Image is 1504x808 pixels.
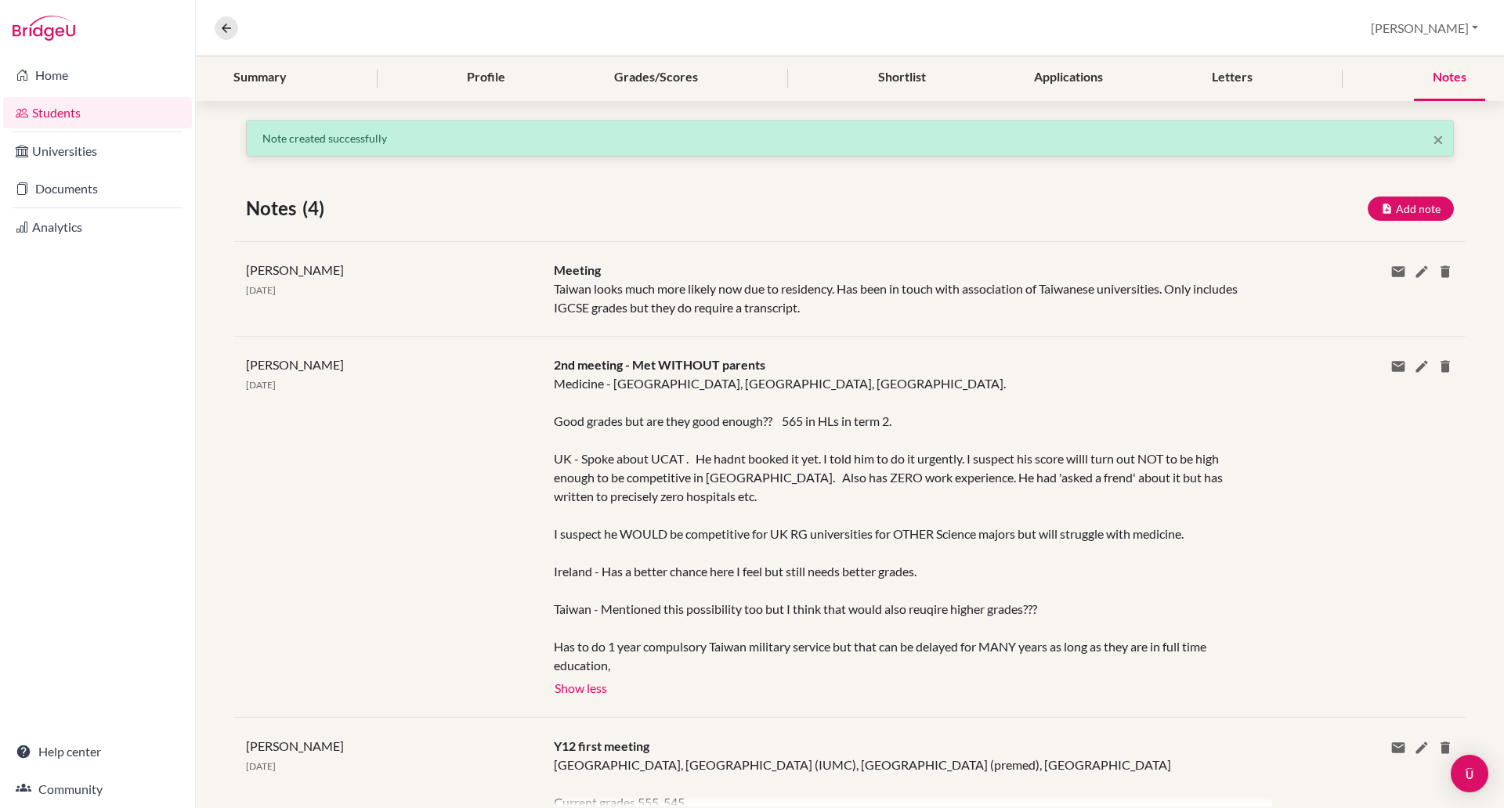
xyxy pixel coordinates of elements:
[1414,55,1485,101] div: Notes
[246,379,276,391] span: [DATE]
[246,194,302,222] span: Notes
[246,284,276,296] span: [DATE]
[246,357,344,372] span: [PERSON_NAME]
[1433,130,1444,149] button: Close
[1015,55,1122,101] div: Applications
[3,736,192,767] a: Help center
[246,760,276,772] span: [DATE]
[1364,13,1485,43] button: [PERSON_NAME]
[554,675,608,698] button: Show less
[448,55,524,101] div: Profile
[3,211,192,243] a: Analytics
[542,261,1260,317] div: Taiwan looks much more likely now due to residency. Has been in touch with association of Taiwane...
[3,173,192,204] a: Documents
[246,738,344,753] span: [PERSON_NAME]
[3,135,192,167] a: Universities
[554,357,765,372] span: 2nd meeting - Met WITHOUT parents
[1433,128,1444,150] span: ×
[859,55,945,101] div: Shortlist
[595,55,717,101] div: Grades/Scores
[554,756,1249,806] div: [GEOGRAPHIC_DATA], [GEOGRAPHIC_DATA] (IUMC), [GEOGRAPHIC_DATA] (premed), [GEOGRAPHIC_DATA] Curren...
[1193,55,1271,101] div: Letters
[246,262,344,277] span: [PERSON_NAME]
[1368,197,1454,221] button: Add note
[13,16,75,41] img: Bridge-U
[302,194,331,222] span: (4)
[554,738,649,753] span: Y12 first meeting
[554,374,1249,675] div: Medicine - [GEOGRAPHIC_DATA], [GEOGRAPHIC_DATA], [GEOGRAPHIC_DATA]. Good grades but are they good...
[3,60,192,91] a: Home
[215,55,305,101] div: Summary
[3,774,192,805] a: Community
[262,130,1437,146] p: Note created successfully
[1451,755,1488,792] div: Open Intercom Messenger
[3,97,192,128] a: Students
[554,262,601,277] span: Meeting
